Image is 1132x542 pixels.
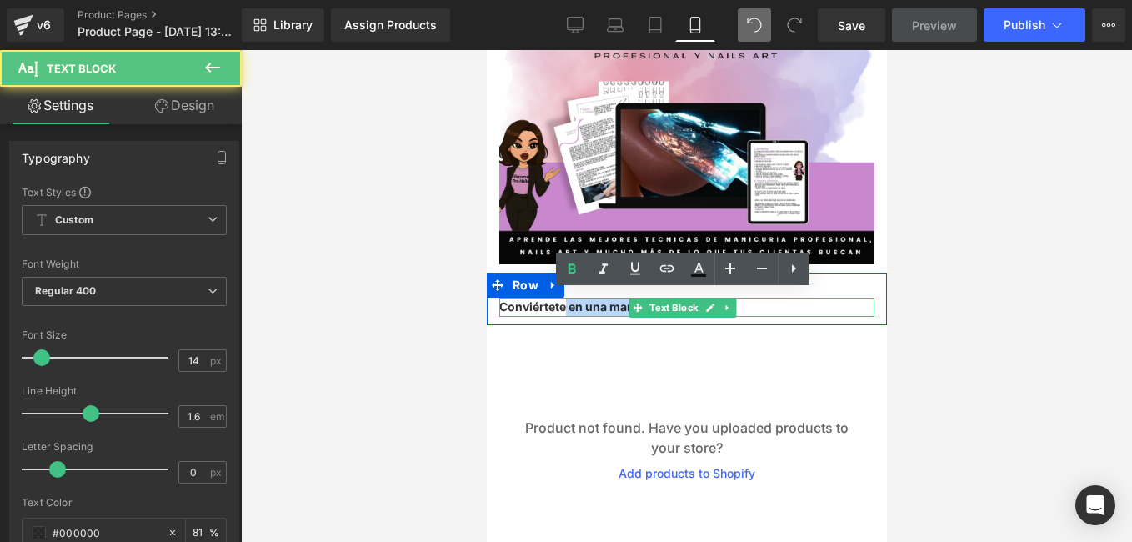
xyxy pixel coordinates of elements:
[233,248,250,268] a: Expand / Collapse
[22,142,90,165] div: Typography
[22,385,227,397] div: Line Height
[22,223,56,248] span: Row
[159,248,214,268] span: Text Block
[242,8,324,42] a: New Library
[35,284,97,297] b: Regular 400
[33,14,54,36] div: v6
[1092,8,1125,42] button: More
[22,441,227,453] div: Letter Spacing
[635,8,675,42] a: Tablet
[7,8,64,42] a: v6
[55,213,93,228] b: Custom
[912,17,957,34] span: Preview
[1004,18,1045,32] span: Publish
[132,414,268,432] a: Add products to Shopify
[892,8,977,42] a: Preview
[344,18,437,32] div: Assign Products
[22,497,227,509] div: Text Color
[210,467,224,478] span: px
[838,17,865,34] span: Save
[53,524,159,542] input: Color
[1075,485,1115,525] div: Open Intercom Messenger
[738,8,771,42] button: Undo
[210,411,224,422] span: em
[555,8,595,42] a: Desktop
[78,8,269,22] a: Product Pages
[675,8,715,42] a: Mobile
[273,18,313,33] span: Library
[13,249,246,263] strong: Conviértete en una manicura profesional
[56,223,78,248] a: Expand / Collapse
[778,8,811,42] button: Redo
[47,62,116,75] span: Text Block
[595,8,635,42] a: Laptop
[210,355,224,366] span: px
[22,258,227,270] div: Font Weight
[124,87,245,124] a: Design
[78,25,238,38] span: Product Page - [DATE] 13:52:38
[8,368,392,408] p: Product not found. Have you uploaded products to your store?
[984,8,1085,42] button: Publish
[22,185,227,198] div: Text Styles
[22,329,227,341] div: Font Size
